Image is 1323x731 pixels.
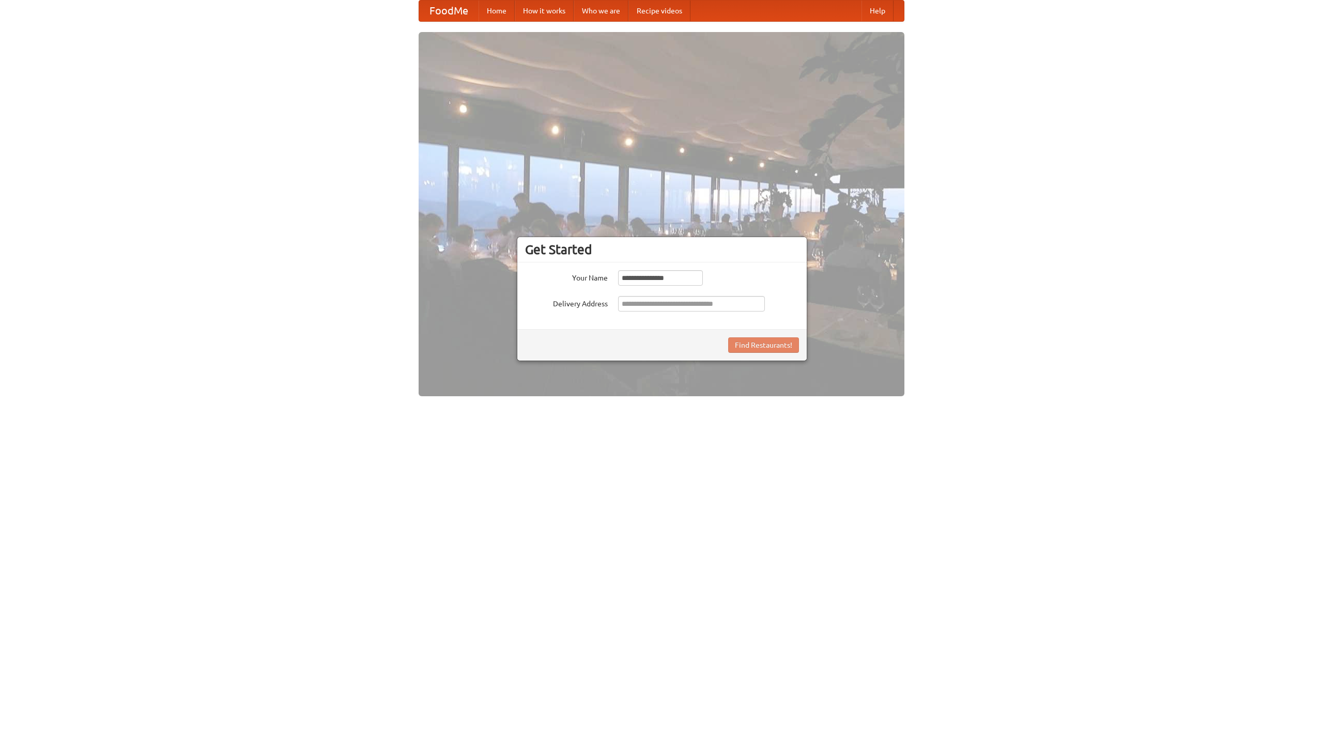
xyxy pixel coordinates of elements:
a: Recipe videos [628,1,690,21]
h3: Get Started [525,242,799,257]
a: Who we are [574,1,628,21]
label: Delivery Address [525,296,608,309]
label: Your Name [525,270,608,283]
a: Home [479,1,515,21]
button: Find Restaurants! [728,337,799,353]
a: Help [862,1,894,21]
a: FoodMe [419,1,479,21]
a: How it works [515,1,574,21]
